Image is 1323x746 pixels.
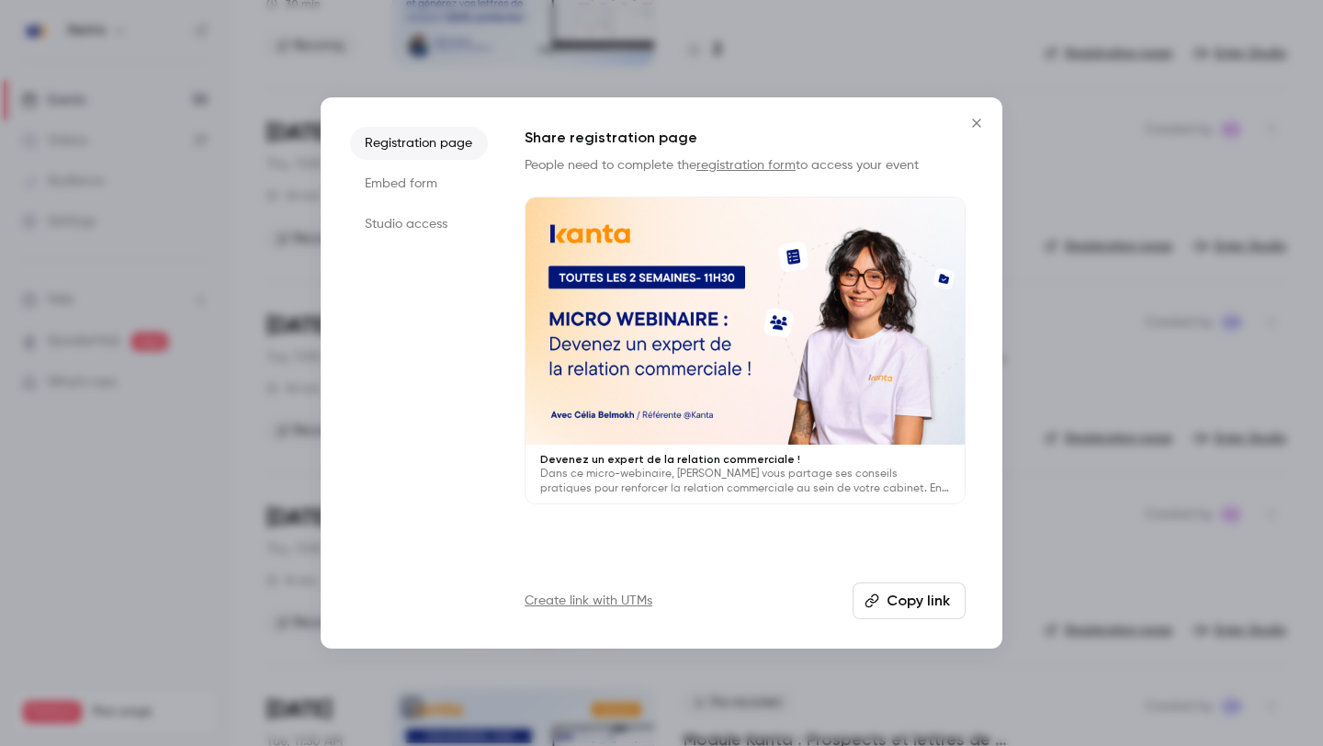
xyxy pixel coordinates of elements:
[350,208,488,241] li: Studio access
[540,467,950,496] p: Dans ce micro-webinaire, [PERSON_NAME] vous partage ses conseils pratiques pour renforcer la rela...
[525,197,966,504] a: Devenez un expert de la relation commerciale !Dans ce micro-webinaire, [PERSON_NAME] vous partage...
[350,167,488,200] li: Embed form
[525,156,966,175] p: People need to complete the to access your event
[853,582,966,619] button: Copy link
[525,592,652,610] a: Create link with UTMs
[958,105,995,141] button: Close
[696,159,796,172] a: registration form
[540,452,950,467] p: Devenez un expert de la relation commerciale !
[525,127,966,149] h1: Share registration page
[350,127,488,160] li: Registration page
